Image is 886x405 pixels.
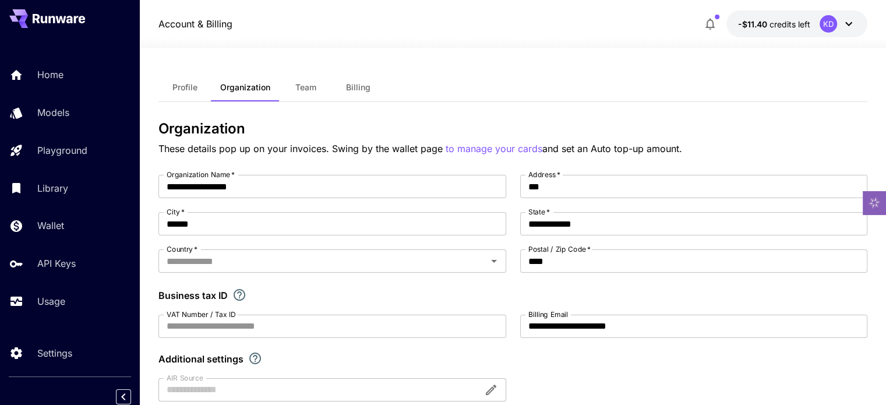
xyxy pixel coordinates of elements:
button: Open [486,253,502,269]
p: Additional settings [158,352,243,366]
label: VAT Number / Tax ID [167,309,236,319]
label: State [528,207,550,217]
p: Home [37,68,63,82]
label: Address [528,170,560,179]
span: -$11.40 [738,19,769,29]
span: and set an Auto top-up amount. [542,143,682,154]
div: -$11.40316 [738,18,810,30]
label: AIR Source [167,373,203,383]
p: Settings [37,346,72,360]
a: Account & Billing [158,17,232,31]
label: Country [167,244,197,254]
span: Billing [346,82,370,93]
label: Organization Name [167,170,235,179]
span: credits left [769,19,810,29]
span: Team [295,82,316,93]
label: Billing Email [528,309,568,319]
svg: Explore additional customization settings [248,351,262,365]
p: Models [37,105,69,119]
span: Profile [172,82,197,93]
svg: If you are a business tax registrant, please enter your business tax ID here. [232,288,246,302]
p: API Keys [37,256,76,270]
button: to manage your cards [446,142,542,156]
nav: breadcrumb [158,17,232,31]
span: These details pop up on your invoices. Swing by the wallet page [158,143,446,154]
p: Business tax ID [158,288,228,302]
div: KD [820,15,837,33]
label: City [167,207,185,217]
p: Playground [37,143,87,157]
p: Usage [37,294,65,308]
button: Collapse sidebar [116,389,131,404]
button: -$11.40316KD [726,10,867,37]
span: Organization [220,82,270,93]
h3: Organization [158,121,867,137]
p: Wallet [37,219,64,233]
p: Library [37,181,68,195]
label: Postal / Zip Code [528,244,591,254]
